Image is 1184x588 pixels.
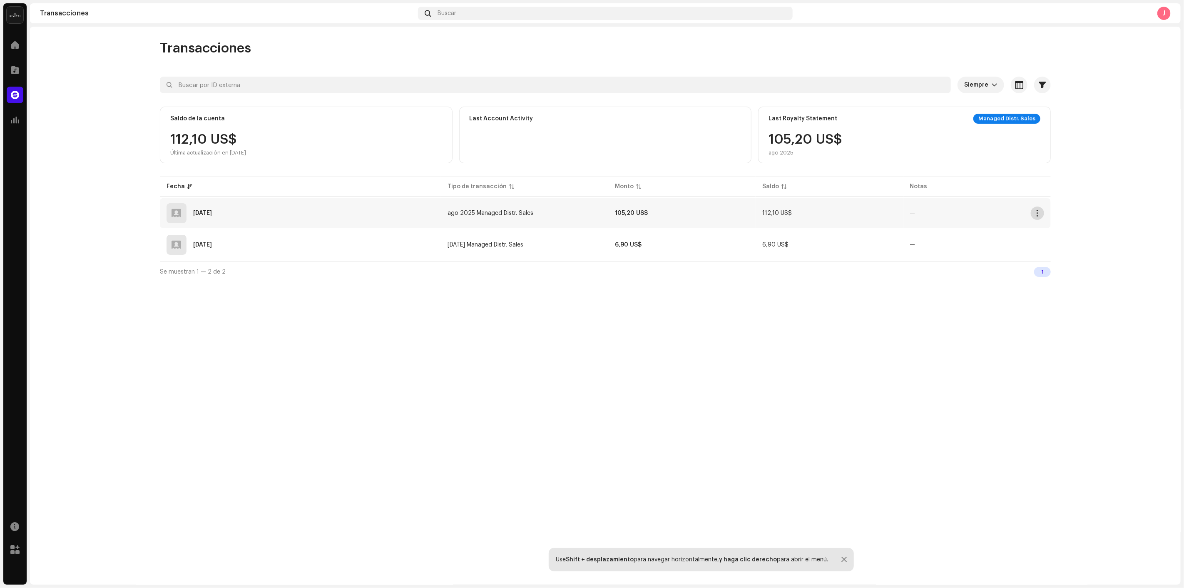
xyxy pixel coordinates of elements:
[769,115,837,122] div: Last Royalty Statement
[167,182,185,191] div: Fecha
[615,182,634,191] div: Monto
[160,77,951,93] input: Buscar por ID externa
[769,149,842,156] div: ago 2025
[1034,267,1051,277] div: 1
[1157,7,1171,20] div: J
[7,7,23,23] img: 02a7c2d3-3c89-4098-b12f-2ff2945c95ee
[170,115,225,122] div: Saldo de la cuenta
[438,10,456,17] span: Buscar
[910,210,915,216] re-a-table-badge: —
[566,557,634,563] strong: Shift + desplazamiento
[964,77,992,93] span: Siempre
[470,115,533,122] div: Last Account Activity
[762,182,779,191] div: Saldo
[193,242,212,248] div: 2 sept 2025
[992,77,997,93] div: dropdown trigger
[762,210,792,216] span: 112,10 US$
[448,182,507,191] div: Tipo de transacción
[910,242,915,248] re-a-table-badge: —
[448,242,523,248] span: jul 2025 Managed Distr. Sales
[615,210,648,216] strong: 105,20 US$
[973,114,1040,124] div: Managed Distr. Sales
[170,149,246,156] div: Última actualización en [DATE]
[40,10,415,17] div: Transacciones
[556,556,828,563] div: Use para navegar horizontalmente, para abrir el menú.
[160,40,251,57] span: Transacciones
[160,269,226,275] span: Se muestran 1 — 2 de 2
[470,149,475,156] div: —
[762,242,789,248] span: 6,90 US$
[193,210,212,216] div: 2 oct 2025
[719,557,777,563] strong: y haga clic derecho
[615,242,642,248] strong: 6,90 US$
[448,210,533,216] span: ago 2025 Managed Distr. Sales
